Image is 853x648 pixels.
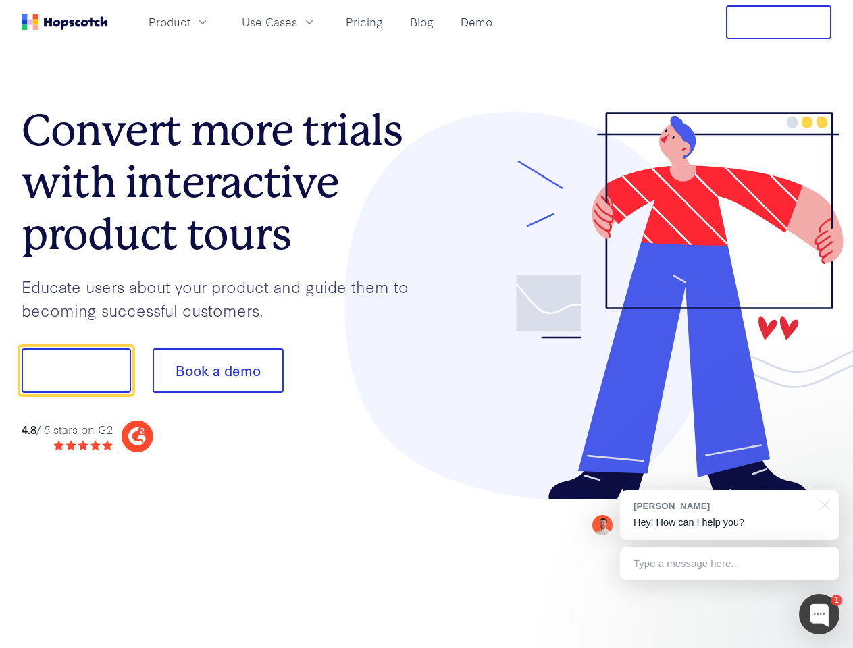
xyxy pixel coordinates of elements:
a: Pricing [340,11,388,33]
div: [PERSON_NAME] [634,500,812,512]
p: Educate users about your product and guide them to becoming successful customers. [22,275,427,321]
a: Blog [405,11,439,33]
a: Demo [455,11,498,33]
strong: 4.8 [22,421,36,437]
div: Type a message here... [620,547,839,580]
div: / 5 stars on G2 [22,421,113,438]
button: Product [140,11,217,33]
button: Book a demo [153,348,284,393]
h1: Convert more trials with interactive product tours [22,105,427,260]
button: Free Trial [726,5,831,39]
span: Use Cases [242,13,297,30]
span: Product [149,13,190,30]
a: Home [22,13,108,30]
button: Use Cases [234,11,324,33]
div: 1 [831,595,842,606]
button: Show me! [22,348,131,393]
p: Hey! How can I help you? [634,516,826,530]
img: Mark Spera [592,515,613,535]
